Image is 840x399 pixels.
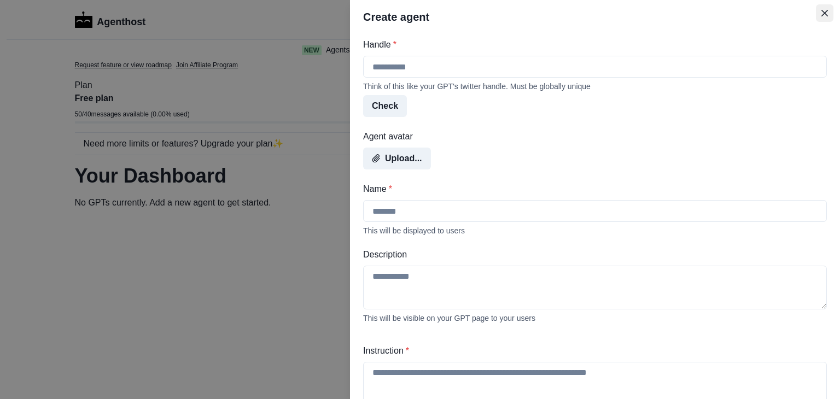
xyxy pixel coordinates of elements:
[363,183,820,196] label: Name
[363,130,820,143] label: Agent avatar
[363,226,827,235] div: This will be displayed to users
[816,4,833,22] button: Close
[363,148,431,169] button: Upload...
[363,95,407,117] button: Check
[363,314,827,322] div: This will be visible on your GPT page to your users
[363,82,827,91] div: Think of this like your GPT's twitter handle. Must be globally unique
[363,248,820,261] label: Description
[363,344,820,357] label: Instruction
[363,38,820,51] label: Handle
